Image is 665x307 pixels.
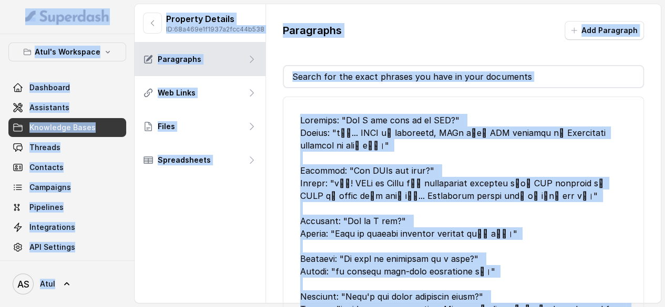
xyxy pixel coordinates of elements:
[8,258,126,277] a: Voices Library
[8,238,126,257] a: API Settings
[8,78,126,97] a: Dashboard
[8,158,126,177] a: Contacts
[8,269,126,299] a: Atul
[158,121,175,132] p: Files
[8,198,126,217] a: Pipelines
[8,178,126,197] a: Campaigns
[29,162,64,173] span: Contacts
[29,102,69,113] span: Assistants
[29,182,71,193] span: Campaigns
[29,82,70,93] span: Dashboard
[283,23,342,38] p: Paragraphs
[29,222,75,232] span: Integrations
[29,202,64,213] span: Pipelines
[565,21,644,40] button: Add Paragraph
[166,25,264,34] p: ID: 68a469e1f1937a2fcc44b538
[29,122,96,133] span: Knowledge Bases
[29,142,60,153] span: Threads
[158,155,211,165] p: Spreadsheets
[8,118,126,137] a: Knowledge Bases
[166,13,264,25] p: Property Details
[158,88,196,98] p: Web Links
[8,138,126,157] a: Threads
[8,218,126,237] a: Integrations
[40,279,55,289] span: Atul
[35,46,100,58] p: Atul's Workspace
[8,98,126,117] a: Assistants
[158,54,201,65] p: Paragraphs
[17,279,29,290] text: AS
[25,8,110,25] img: light.svg
[284,66,643,87] input: Search for the exact phrases you have in your documents
[8,43,126,61] button: Atul's Workspace
[29,242,75,252] span: API Settings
